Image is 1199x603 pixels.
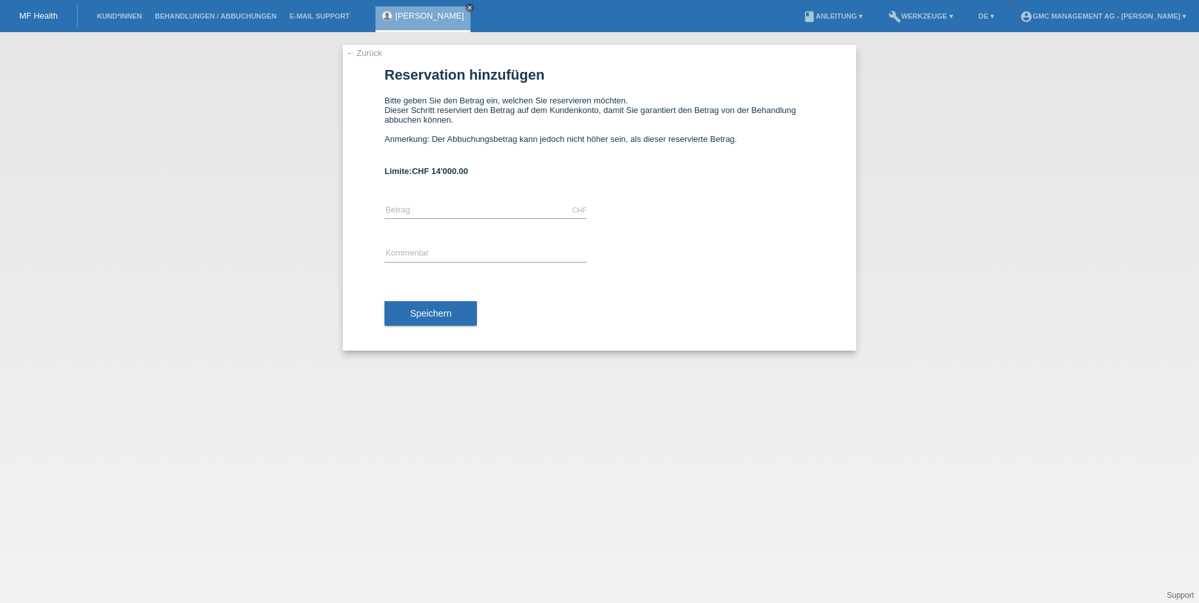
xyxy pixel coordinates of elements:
[803,10,816,23] i: book
[1020,10,1033,23] i: account_circle
[412,166,469,176] span: CHF 14'000.00
[384,301,477,326] button: Speichern
[888,10,901,23] i: build
[19,11,58,21] a: MF Health
[1167,591,1194,600] a: Support
[465,3,474,12] a: close
[572,206,587,214] div: CHF
[797,12,869,20] a: bookAnleitung ▾
[882,12,960,20] a: buildWerkzeuge ▾
[384,166,468,176] b: Limite:
[410,308,451,319] span: Speichern
[91,12,148,20] a: Kund*innen
[148,12,283,20] a: Behandlungen / Abbuchungen
[384,96,815,153] div: Bitte geben Sie den Betrag ein, welchen Sie reservieren möchten. Dieser Schritt reserviert den Be...
[384,67,815,83] h1: Reservation hinzufügen
[346,48,382,58] a: ← Zurück
[467,4,473,11] i: close
[283,12,356,20] a: E-Mail Support
[395,11,464,21] a: [PERSON_NAME]
[972,12,1001,20] a: DE ▾
[1014,12,1193,20] a: account_circleGMC Management AG - [PERSON_NAME] ▾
